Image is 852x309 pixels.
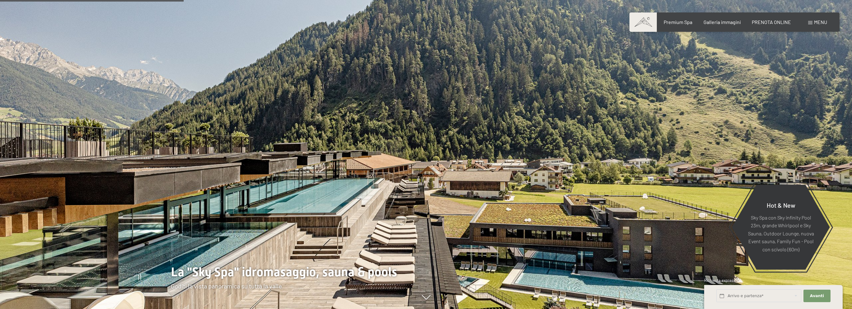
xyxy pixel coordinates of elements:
[767,201,795,209] span: Hot & New
[752,19,791,25] a: PRENOTA ONLINE
[704,19,741,25] a: Galleria immagini
[814,19,827,25] span: Menu
[664,19,692,25] a: Premium Spa
[803,290,830,302] button: Avanti
[747,213,815,253] p: Sky Spa con Sky infinity Pool 23m, grande Whirlpool e Sky Sauna, Outdoor Lounge, nuova Event saun...
[810,293,824,299] span: Avanti
[704,278,735,283] span: Richiesta express
[732,184,830,270] a: Hot & New Sky Spa con Sky infinity Pool 23m, grande Whirlpool e Sky Sauna, Outdoor Lounge, nuova ...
